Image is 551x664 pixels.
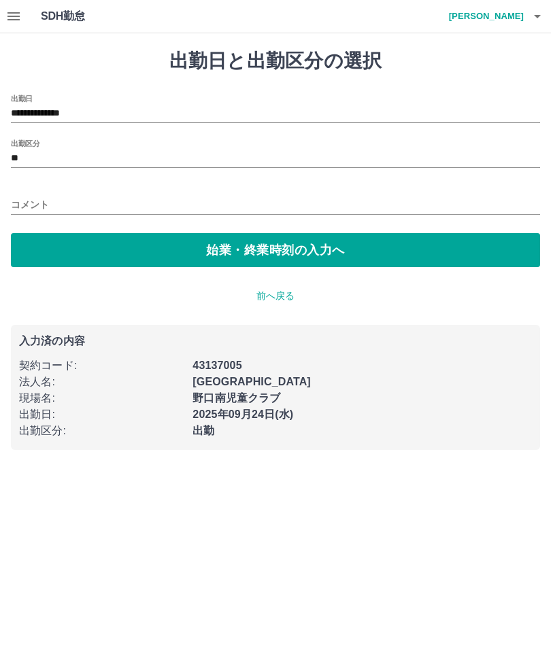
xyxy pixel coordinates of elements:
[193,425,214,436] b: 出勤
[193,408,293,420] b: 2025年09月24日(水)
[19,336,532,347] p: 入力済の内容
[11,289,540,303] p: 前へ戻る
[11,50,540,73] h1: 出勤日と出勤区分の選択
[11,93,33,103] label: 出勤日
[193,360,241,371] b: 43137005
[19,423,184,439] p: 出勤区分 :
[11,138,39,148] label: 出勤区分
[11,233,540,267] button: 始業・終業時刻の入力へ
[19,390,184,406] p: 現場名 :
[19,406,184,423] p: 出勤日 :
[193,392,280,404] b: 野口南児童クラブ
[19,357,184,374] p: 契約コード :
[19,374,184,390] p: 法人名 :
[193,376,311,387] b: [GEOGRAPHIC_DATA]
